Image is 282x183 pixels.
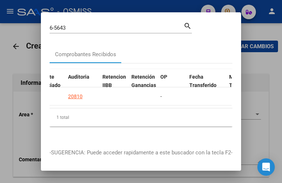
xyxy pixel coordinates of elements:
span: - [160,93,162,99]
datatable-header-cell: OP [157,69,186,101]
datatable-header-cell: Auditoria [65,69,100,101]
span: Retención Ganancias [131,74,156,88]
datatable-header-cell: Fecha Transferido [186,69,226,101]
div: 20810 [68,92,83,101]
datatable-header-cell: Retencion IIBB [100,69,129,101]
datatable-header-cell: Monto Transferido [226,69,266,101]
mat-icon: search [184,21,192,30]
span: Fecha Transferido [189,74,216,88]
span: Monto Transferido [229,74,256,88]
span: Retencion IIBB [102,74,126,88]
p: -SUGERENCIA: Puede acceder rapidamente a este buscador con la tecla F2- [50,149,232,157]
div: 1 total [50,108,232,126]
span: Auditoria [68,74,89,80]
datatable-header-cell: Retención Ganancias [129,69,157,101]
div: Open Intercom Messenger [257,158,275,176]
span: OP [160,74,167,80]
div: Comprobantes Recibidos [55,50,116,59]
